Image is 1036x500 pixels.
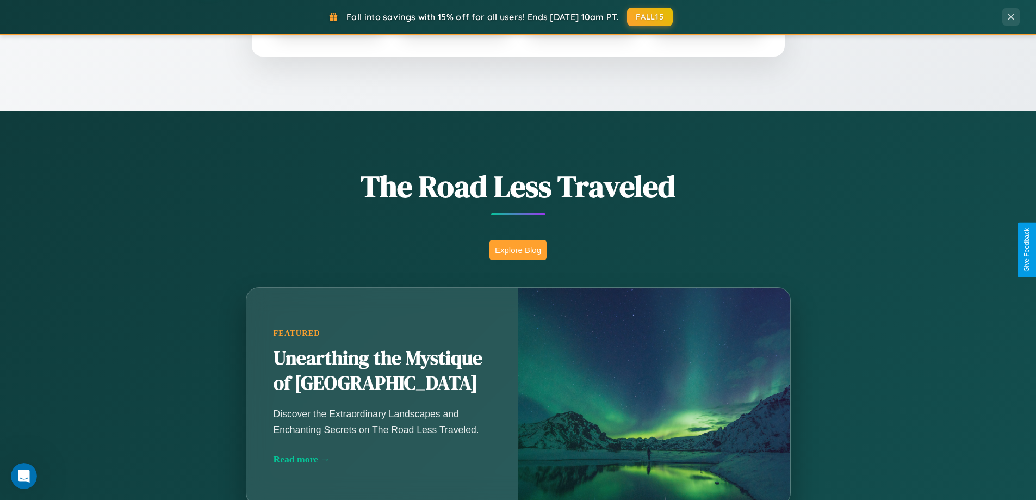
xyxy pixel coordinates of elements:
h1: The Road Less Traveled [192,165,845,207]
div: Featured [274,329,491,338]
button: Explore Blog [489,240,547,260]
div: Give Feedback [1023,228,1031,272]
p: Discover the Extraordinary Landscapes and Enchanting Secrets on The Road Less Traveled. [274,406,491,437]
h2: Unearthing the Mystique of [GEOGRAPHIC_DATA] [274,346,491,396]
div: Read more → [274,454,491,465]
span: Fall into savings with 15% off for all users! Ends [DATE] 10am PT. [346,11,619,22]
iframe: Intercom live chat [11,463,37,489]
button: FALL15 [627,8,673,26]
